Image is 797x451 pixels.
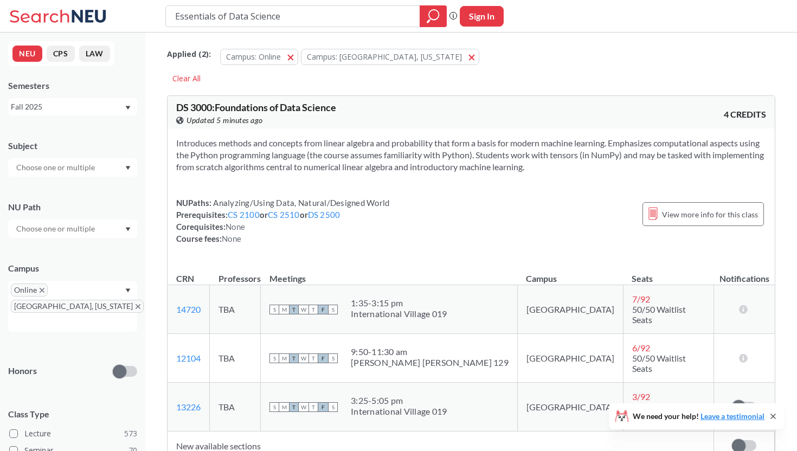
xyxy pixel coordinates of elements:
th: Meetings [261,262,518,285]
span: [GEOGRAPHIC_DATA], [US_STATE]X to remove pill [11,300,144,313]
label: Lecture [9,427,137,441]
th: Professors [210,262,261,285]
td: [GEOGRAPHIC_DATA] [517,285,623,334]
span: T [308,353,318,363]
span: T [289,402,299,412]
td: TBA [210,383,261,431]
div: NUPaths: Prerequisites: or or Corequisites: Course fees: [176,197,389,244]
a: CS 2100 [228,210,260,220]
span: F [318,305,328,314]
span: T [289,353,299,363]
div: CRN [176,273,194,285]
span: Updated 5 minutes ago [187,114,263,126]
span: W [299,305,308,314]
div: Dropdown arrow [8,158,137,177]
span: S [269,353,279,363]
td: TBA [210,285,261,334]
span: Applied ( 2 ): [167,48,211,60]
button: Sign In [460,6,504,27]
span: 50/50 Waitlist Seats [632,353,686,373]
div: NU Path [8,201,137,213]
div: International Village 019 [351,308,447,319]
span: OnlineX to remove pill [11,284,48,297]
span: S [328,402,338,412]
span: None [226,222,245,231]
span: T [289,305,299,314]
section: Introduces methods and concepts from linear algebra and probability that form a basis for modern ... [176,137,766,173]
span: 50/50 Waitlist Seats [632,304,686,325]
span: M [279,353,289,363]
svg: X to remove pill [136,304,140,309]
div: Subject [8,140,137,152]
div: 1:35 - 3:15 pm [351,298,447,308]
svg: Dropdown arrow [125,288,131,293]
span: M [279,402,289,412]
span: Campus: [GEOGRAPHIC_DATA], [US_STATE] [307,51,462,62]
button: LAW [79,46,110,62]
div: International Village 019 [351,406,447,417]
span: S [269,402,279,412]
th: Campus [517,262,623,285]
td: [GEOGRAPHIC_DATA] [517,334,623,383]
span: 3 / 92 [632,391,650,402]
span: S [328,305,338,314]
span: 50/50 Waitlist Seats [632,402,686,422]
button: Campus: [GEOGRAPHIC_DATA], [US_STATE] [301,49,479,65]
div: 3:25 - 5:05 pm [351,395,447,406]
input: Class, professor, course number, "phrase" [174,7,412,25]
span: S [269,305,279,314]
div: Dropdown arrow [8,220,137,238]
svg: Dropdown arrow [125,227,131,231]
svg: Dropdown arrow [125,166,131,170]
div: 9:50 - 11:30 am [351,346,509,357]
a: CS 2510 [268,210,300,220]
p: Honors [8,365,37,377]
svg: X to remove pill [40,288,44,293]
a: 14720 [176,304,201,314]
th: Notifications [714,262,775,285]
div: OnlineX to remove pill[GEOGRAPHIC_DATA], [US_STATE]X to remove pillDropdown arrow [8,281,137,332]
span: W [299,402,308,412]
input: Choose one or multiple [11,222,102,235]
span: M [279,305,289,314]
button: NEU [12,46,42,62]
a: DS 2500 [308,210,340,220]
svg: Dropdown arrow [125,106,131,110]
span: 4 CREDITS [724,108,766,120]
div: Clear All [167,70,206,87]
input: Choose one or multiple [11,161,102,174]
div: Semesters [8,80,137,92]
div: magnifying glass [420,5,447,27]
td: [GEOGRAPHIC_DATA] [517,383,623,431]
td: TBA [210,334,261,383]
span: S [328,353,338,363]
span: Campus: Online [226,51,281,62]
button: CPS [47,46,75,62]
span: View more info for this class [662,208,758,221]
div: Fall 2025 [11,101,124,113]
span: DS 3000 : Foundations of Data Science [176,101,336,113]
th: Seats [623,262,714,285]
button: Campus: Online [220,49,298,65]
div: Campus [8,262,137,274]
span: W [299,353,308,363]
span: 7 / 92 [632,294,650,304]
span: T [308,305,318,314]
a: 13226 [176,402,201,412]
div: [PERSON_NAME] [PERSON_NAME] 129 [351,357,509,368]
span: 6 / 92 [632,343,650,353]
div: Fall 2025Dropdown arrow [8,98,137,115]
span: Analyzing/Using Data, Natural/Designed World [211,198,389,208]
span: F [318,402,328,412]
a: 12104 [176,353,201,363]
span: T [308,402,318,412]
span: Class Type [8,408,137,420]
svg: magnifying glass [427,9,440,24]
span: None [222,234,241,243]
span: 573 [124,428,137,440]
span: F [318,353,328,363]
span: We need your help! [633,413,764,420]
a: Leave a testimonial [700,411,764,421]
